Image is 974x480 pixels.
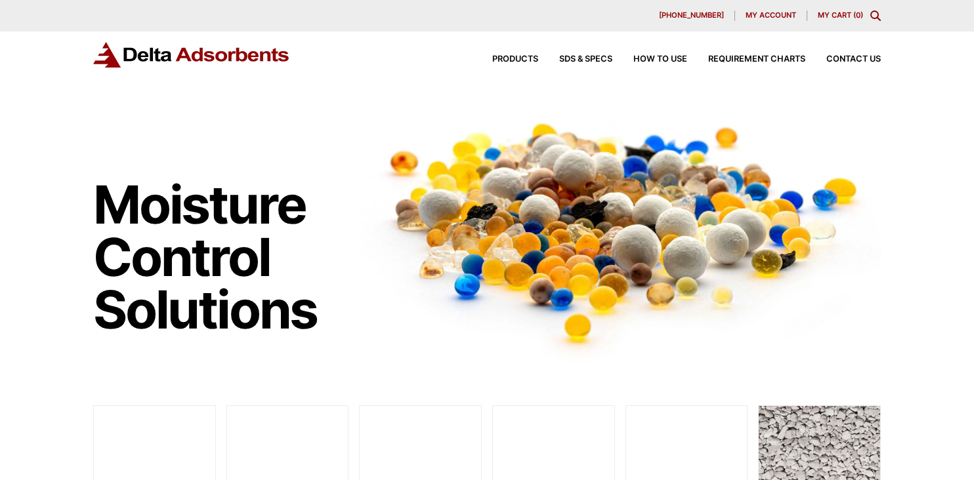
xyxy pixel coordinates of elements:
div: Toggle Modal Content [870,10,881,21]
a: Requirement Charts [687,55,805,64]
span: Products [492,55,538,64]
a: SDS & SPECS [538,55,612,64]
span: How to Use [633,55,687,64]
span: Requirement Charts [708,55,805,64]
a: Contact Us [805,55,881,64]
span: SDS & SPECS [559,55,612,64]
a: [PHONE_NUMBER] [648,10,735,21]
img: Image [359,99,881,363]
a: How to Use [612,55,687,64]
span: 0 [856,10,860,20]
a: My account [735,10,807,21]
a: My Cart (0) [818,10,863,20]
span: My account [746,12,796,19]
span: [PHONE_NUMBER] [659,12,724,19]
a: Products [471,55,538,64]
span: Contact Us [826,55,881,64]
img: Delta Adsorbents [93,42,290,68]
h1: Moisture Control Solutions [93,178,347,336]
